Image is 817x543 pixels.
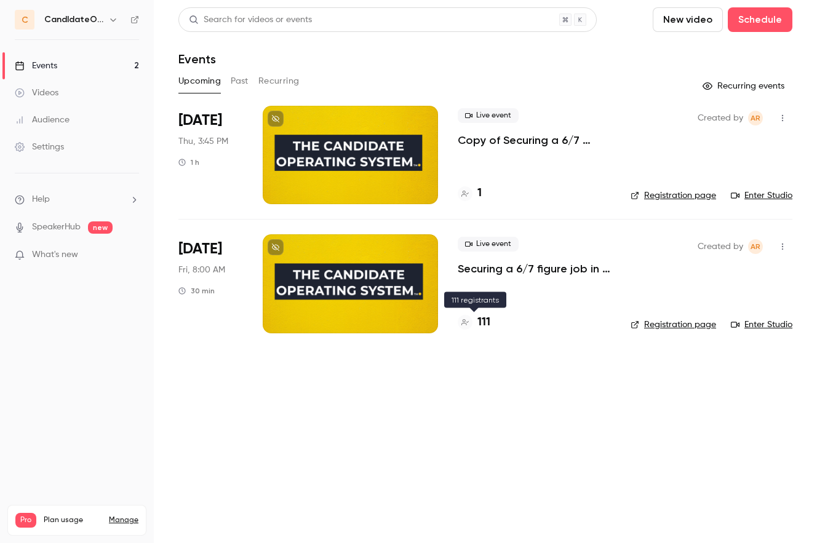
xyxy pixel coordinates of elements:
div: Settings [15,141,64,153]
a: SpeakerHub [32,221,81,234]
span: Plan usage [44,515,102,525]
div: Sep 4 Thu, 3:45 PM (America/Los Angeles) [178,106,243,204]
iframe: Noticeable Trigger [124,250,139,261]
span: Adam Reiter [748,239,763,254]
div: 30 min [178,286,215,296]
span: Thu, 3:45 PM [178,135,228,148]
button: Recurring events [697,76,792,96]
a: Enter Studio [731,189,792,202]
a: 1 [458,185,482,202]
span: Live event [458,237,519,252]
div: 1 h [178,157,199,167]
span: Live event [458,108,519,123]
span: new [88,221,113,234]
a: Copy of Securing a 6/7 figure job in the Fall [458,133,611,148]
span: Adam Reiter [748,111,763,125]
div: Sep 5 Fri, 8:00 AM (America/Los Angeles) [178,234,243,333]
span: [DATE] [178,111,222,130]
div: Search for videos or events [189,14,312,26]
a: Securing a 6/7 figure job in the Fall [458,261,611,276]
a: Registration page [631,319,716,331]
li: help-dropdown-opener [15,193,139,206]
button: Schedule [728,7,792,32]
span: What's new [32,248,78,261]
a: Registration page [631,189,716,202]
span: Created by [698,239,743,254]
h6: CandIdateOps [44,14,103,26]
h1: Events [178,52,216,66]
span: [DATE] [178,239,222,259]
button: Upcoming [178,71,221,91]
span: AR [751,111,760,125]
div: Videos [15,87,58,99]
a: 111 [458,314,490,331]
h4: 1 [477,185,482,202]
button: Past [231,71,249,91]
div: Events [15,60,57,72]
span: Help [32,193,50,206]
span: Created by [698,111,743,125]
a: Manage [109,515,138,525]
div: Audience [15,114,70,126]
a: Enter Studio [731,319,792,331]
button: Recurring [258,71,300,91]
span: AR [751,239,760,254]
span: C [22,14,28,26]
button: New video [653,7,723,32]
span: Pro [15,513,36,528]
h4: 111 [477,314,490,331]
span: Fri, 8:00 AM [178,264,225,276]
